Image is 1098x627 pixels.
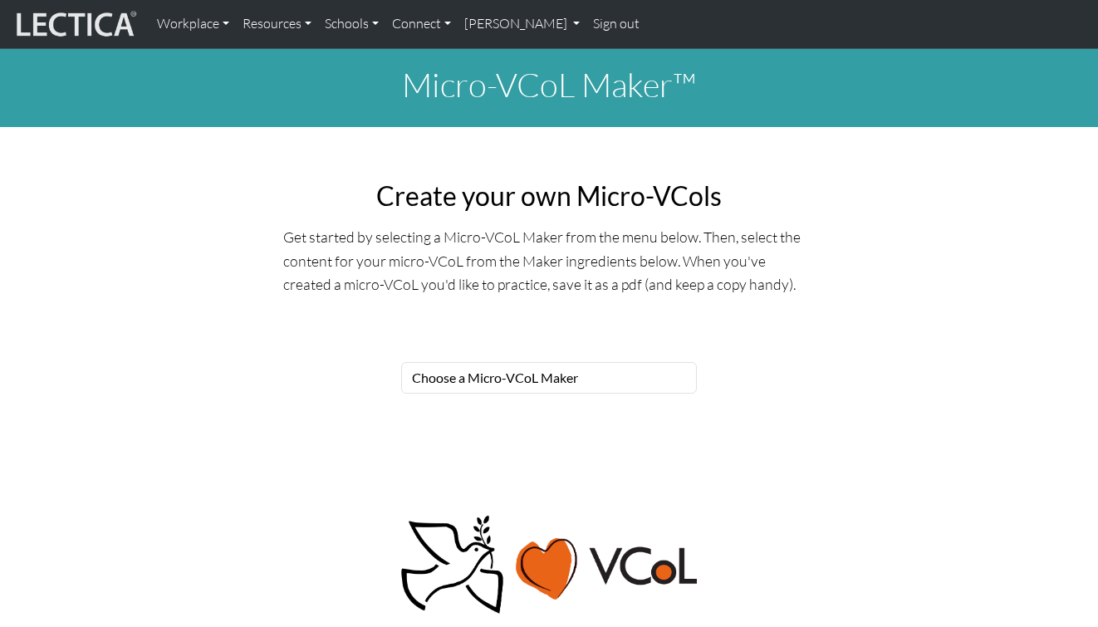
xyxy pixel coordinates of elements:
a: Workplace [150,7,236,42]
h2: Create your own Micro-VCols [283,180,816,212]
img: Peace, love, VCoL [396,513,702,617]
a: Sign out [586,7,646,42]
a: Schools [318,7,385,42]
p: Get started by selecting a Micro-VCoL Maker from the menu below. Then, select the content for you... [283,225,816,295]
a: Connect [385,7,458,42]
img: lecticalive [12,8,137,40]
a: Resources [236,7,318,42]
a: [PERSON_NAME] [458,7,586,42]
